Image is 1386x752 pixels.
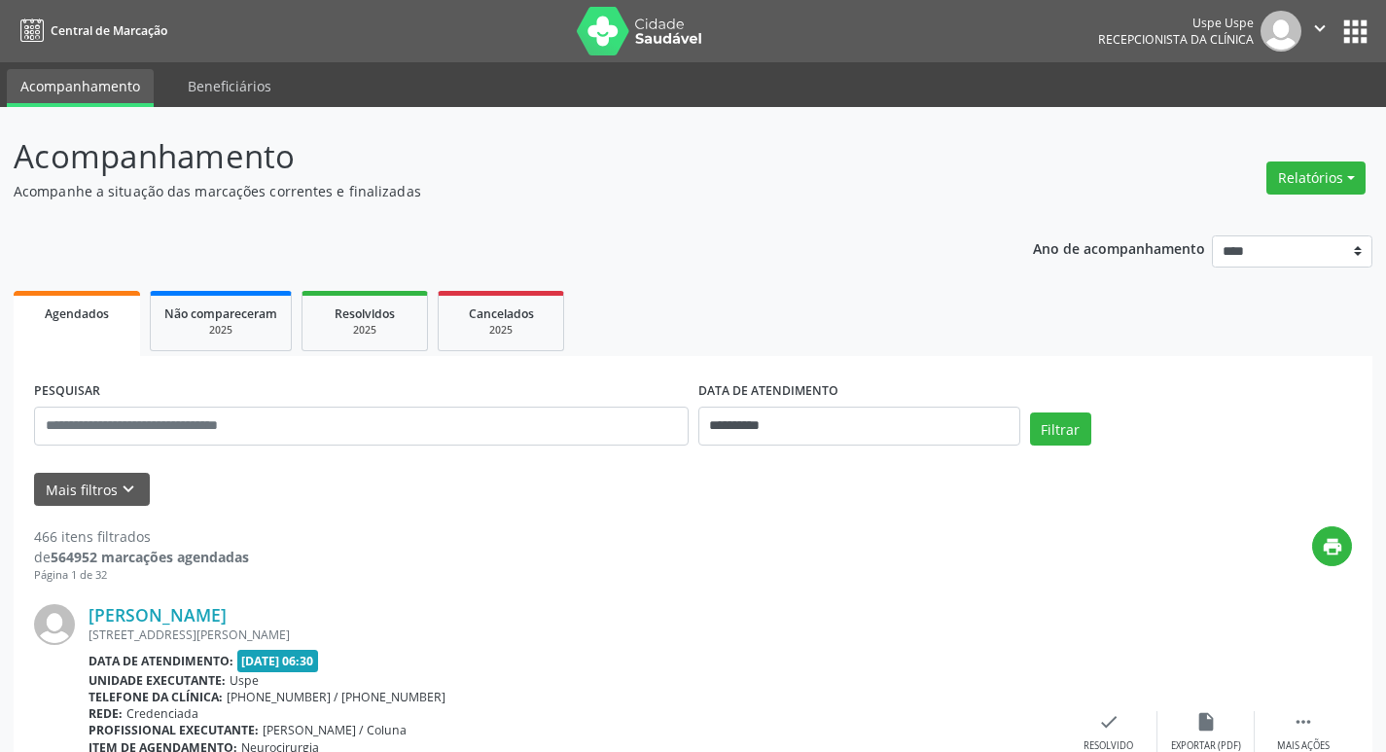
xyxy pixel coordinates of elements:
[45,305,109,322] span: Agendados
[1322,536,1343,557] i: print
[89,672,226,689] b: Unidade executante:
[1098,31,1254,48] span: Recepcionista da clínica
[164,323,277,338] div: 2025
[452,323,550,338] div: 2025
[89,689,223,705] b: Telefone da clínica:
[335,305,395,322] span: Resolvidos
[263,722,407,738] span: [PERSON_NAME] / Coluna
[1309,18,1331,39] i: 
[230,672,259,689] span: Uspe
[174,69,285,103] a: Beneficiários
[126,705,198,722] span: Credenciada
[237,650,319,672] span: [DATE] 06:30
[14,15,167,47] a: Central de Marcação
[34,376,100,407] label: PESQUISAR
[34,567,249,584] div: Página 1 de 32
[227,689,445,705] span: [PHONE_NUMBER] / [PHONE_NUMBER]
[698,376,838,407] label: DATA DE ATENDIMENTO
[89,653,233,669] b: Data de atendimento:
[51,22,167,39] span: Central de Marcação
[1261,11,1301,52] img: img
[1312,526,1352,566] button: print
[1098,711,1119,733] i: check
[34,473,150,507] button: Mais filtroskeyboard_arrow_down
[89,705,123,722] b: Rede:
[1301,11,1338,52] button: 
[469,305,534,322] span: Cancelados
[34,604,75,645] img: img
[7,69,154,107] a: Acompanhamento
[14,132,965,181] p: Acompanhamento
[1195,711,1217,733] i: insert_drive_file
[1338,15,1372,49] button: apps
[1033,235,1205,260] p: Ano de acompanhamento
[1293,711,1314,733] i: 
[34,526,249,547] div: 466 itens filtrados
[51,548,249,566] strong: 564952 marcações agendadas
[14,181,965,201] p: Acompanhe a situação das marcações correntes e finalizadas
[89,627,1060,643] div: [STREET_ADDRESS][PERSON_NAME]
[89,604,227,626] a: [PERSON_NAME]
[89,722,259,738] b: Profissional executante:
[118,479,139,500] i: keyboard_arrow_down
[164,305,277,322] span: Não compareceram
[316,323,413,338] div: 2025
[34,547,249,567] div: de
[1030,412,1091,446] button: Filtrar
[1266,161,1366,195] button: Relatórios
[1098,15,1254,31] div: Uspe Uspe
